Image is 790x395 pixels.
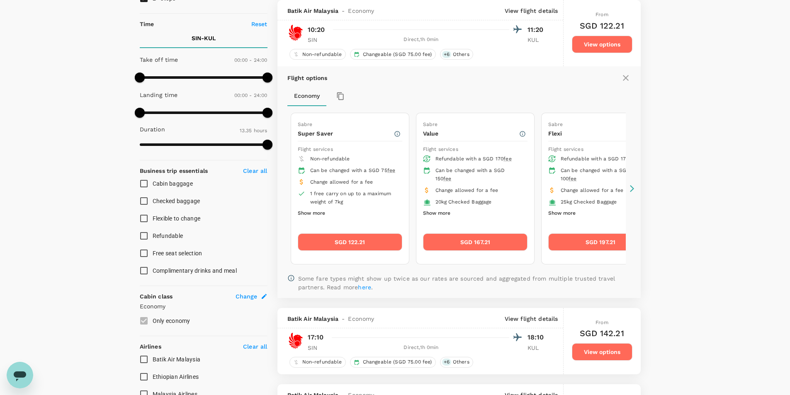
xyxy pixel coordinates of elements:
span: Batik Air Malaysia [287,7,339,15]
div: Non-refundable [289,49,346,60]
p: View flight details [505,7,558,15]
span: Non-refundable [299,359,345,366]
button: Show more [548,208,576,219]
span: Changeable (SGD 75.00 fee) [360,51,435,58]
span: 00:00 - 24:00 [234,57,267,63]
div: +6Others [440,49,473,60]
strong: Cabin class [140,293,173,300]
div: Direct , 1h 0min [333,344,509,352]
button: SGD 122.21 [298,233,402,251]
span: 25kg Checked Baggage [561,199,617,205]
span: Free seat selection [153,250,202,257]
span: Refundable [153,233,183,239]
div: Can be changed with a SGD 150 [435,167,521,183]
span: - [338,315,348,323]
span: fee [387,167,395,173]
p: Super Saver [298,129,394,138]
p: Flexi [548,129,644,138]
span: 13.35 hours [240,128,267,133]
span: Change allowed for a fee [561,187,624,193]
span: From [596,12,608,17]
span: Others [450,51,473,58]
div: Can be changed with a SGD 75 [310,167,396,175]
span: Economy [348,7,374,15]
span: Checked baggage [153,198,200,204]
span: Change allowed for a fee [310,179,373,185]
p: Time [140,20,154,28]
p: KUL [527,36,548,44]
div: +6Others [440,357,473,368]
p: 17:10 [308,332,324,342]
p: SIN [308,36,328,44]
div: Direct , 1h 0min [333,36,509,44]
span: fee [443,176,451,182]
p: SIN [308,344,328,352]
p: Clear all [243,167,267,175]
a: here [358,284,371,291]
span: Flexible to change [153,215,201,222]
p: 11:20 [527,25,548,35]
span: Only economy [153,317,190,324]
span: Flight services [423,146,458,152]
span: + 6 [442,51,451,58]
span: - [338,7,348,15]
div: Refundable with a SGD 170 [561,155,646,163]
div: Changeable (SGD 75.00 fee) [350,357,436,368]
span: fee [569,176,576,182]
button: View options [572,36,632,53]
p: Clear all [243,342,267,351]
span: Batik Air Malaysia [153,356,201,363]
p: 18:10 [527,332,548,342]
button: SGD 197.21 [548,233,653,251]
span: Changeable (SGD 75.00 fee) [360,359,435,366]
span: + 6 [442,359,451,366]
span: Sabre [548,121,563,127]
div: Can be changed with a SGD 100 [561,167,646,183]
span: 00:00 - 24:00 [234,92,267,98]
span: Batik Air Malaysia [287,315,339,323]
div: Changeable (SGD 75.00 fee) [350,49,436,60]
p: Reset [251,20,267,28]
span: Sabre [298,121,313,127]
img: OD [287,332,304,349]
span: 20kg Checked Baggage [435,199,492,205]
span: fee [503,156,511,162]
span: Others [450,359,473,366]
span: Flight services [548,146,583,152]
iframe: Button to launch messaging window [7,362,33,388]
p: Take off time [140,56,178,64]
button: View options [572,343,632,361]
span: Flight services [298,146,333,152]
p: Landing time [140,91,178,99]
p: SIN - KUL [192,34,216,42]
p: Economy [140,302,267,310]
span: Economy [348,315,374,323]
button: Economy [287,86,326,106]
strong: Airlines [140,343,161,350]
p: 10:20 [308,25,325,35]
img: OD [287,24,304,41]
span: Change [236,292,258,300]
span: From [596,320,608,325]
div: Non-refundable [289,357,346,368]
span: 1 free carry on up to a maximum weight of 7kg [310,191,391,205]
div: Refundable with a SGD 170 [435,155,521,163]
p: Some fare types might show up twice as our rates are sourced and aggregated from multiple trusted... [298,274,631,291]
span: Ethiopian Airlines [153,373,199,380]
button: SGD 167.21 [423,233,527,251]
span: Cabin baggage [153,180,193,187]
span: Complimentary drinks and meal [153,267,237,274]
button: Show more [423,208,450,219]
button: Show more [298,208,325,219]
span: Non-refundable [299,51,345,58]
h6: SGD 142.21 [580,327,624,340]
p: View flight details [505,315,558,323]
span: Sabre [423,121,438,127]
p: KUL [527,344,548,352]
span: Change allowed for a fee [435,187,498,193]
p: Value [423,129,519,138]
span: Non-refundable [310,156,350,162]
h6: SGD 122.21 [580,19,624,32]
p: Flight options [287,74,328,82]
p: Duration [140,125,165,133]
